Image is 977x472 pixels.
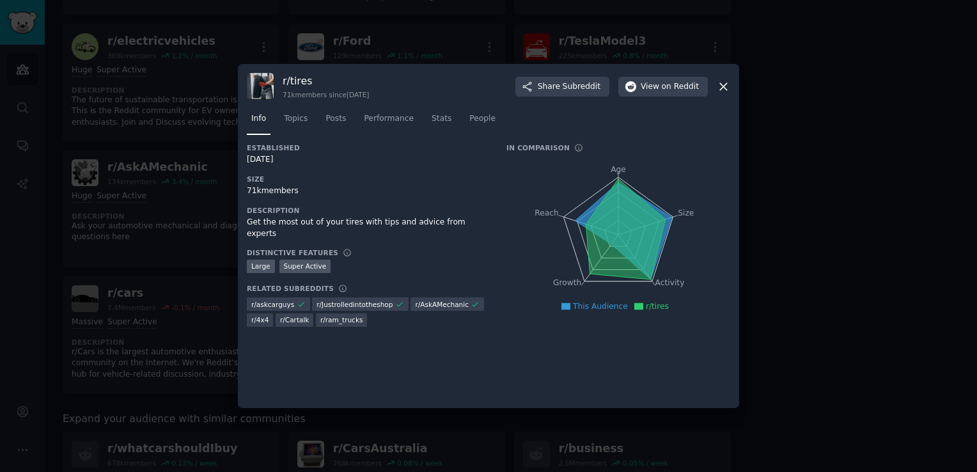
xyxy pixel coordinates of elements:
tspan: Activity [655,279,685,288]
div: Large [247,260,275,273]
button: ShareSubreddit [515,77,609,97]
a: Topics [279,109,312,135]
span: Subreddit [563,81,600,93]
h3: Distinctive Features [247,248,338,257]
span: r/ AskAMechanic [415,300,469,309]
span: View [641,81,699,93]
div: 71k members since [DATE] [283,90,369,99]
h3: Size [247,175,488,184]
span: r/ askcarguys [251,300,294,309]
span: Posts [325,113,346,125]
a: Stats [427,109,456,135]
img: tires [247,73,274,100]
span: r/ 4x4 [251,315,269,324]
span: Share [538,81,600,93]
h3: Established [247,143,488,152]
a: Posts [321,109,350,135]
span: Performance [364,113,414,125]
h3: In Comparison [506,143,570,152]
tspan: Size [678,208,694,217]
div: Super Active [279,260,331,273]
a: Info [247,109,270,135]
div: Get the most out of your tires with tips and advice from experts [247,217,488,239]
span: r/tires [646,302,669,311]
span: This Audience [573,302,628,311]
button: Viewon Reddit [618,77,708,97]
span: Stats [432,113,451,125]
span: Info [251,113,266,125]
span: r/ ram_trucks [320,315,363,324]
span: People [469,113,496,125]
tspan: Age [611,165,626,174]
div: [DATE] [247,154,488,166]
span: r/ Justrolledintotheshop [317,300,393,309]
span: on Reddit [662,81,699,93]
tspan: Reach [535,208,559,217]
span: r/ Cartalk [280,315,309,324]
h3: Related Subreddits [247,284,334,293]
a: Performance [359,109,418,135]
div: 71k members [247,185,488,197]
a: People [465,109,500,135]
tspan: Growth [553,279,581,288]
h3: Description [247,206,488,215]
h3: r/ tires [283,74,369,88]
span: Topics [284,113,308,125]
